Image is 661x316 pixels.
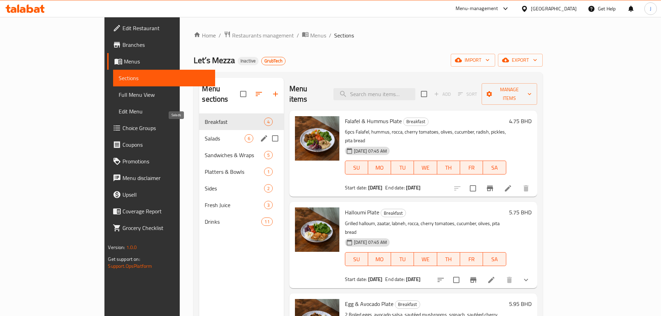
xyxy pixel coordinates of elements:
div: items [245,134,253,143]
div: Sides2 [199,180,283,197]
span: J [650,5,651,12]
span: Promotions [122,157,209,165]
a: Edit Menu [113,103,215,120]
h6: 5.95 BHD [509,299,532,309]
button: edit [259,133,269,144]
span: Upsell [122,190,209,199]
li: / [329,31,331,40]
span: Sections [334,31,354,40]
span: Falafel & Hummus Plate [345,116,402,126]
div: Breakfast [395,300,420,309]
button: export [498,54,543,67]
span: [DATE] 07:45 AM [351,148,390,154]
a: Upsell [107,186,215,203]
a: Restaurants management [224,31,294,40]
span: Full Menu View [119,91,209,99]
span: Inactive [238,58,259,64]
button: import [451,54,495,67]
a: Sections [113,70,215,86]
div: Drinks11 [199,213,283,230]
button: Branch-specific-item [465,272,482,288]
span: 4 [264,119,272,125]
b: [DATE] [406,275,421,284]
p: Grilled halloum, zaatar, labneh, rocca, cherry tomatoes, cucumber, olives, pita bread [345,219,506,237]
a: Promotions [107,153,215,170]
div: Fresh Juice3 [199,197,283,213]
span: MO [371,254,388,264]
span: Branches [122,41,209,49]
button: MO [368,252,391,266]
a: Edit menu item [487,276,495,284]
a: Menus [302,31,326,40]
button: WE [414,161,437,174]
span: Breakfast [205,118,264,126]
span: Get support on: [108,255,140,264]
div: items [264,151,273,159]
span: SU [348,254,365,264]
span: 1.0.0 [126,243,137,252]
span: 5 [264,152,272,159]
b: [DATE] [368,275,383,284]
span: Start date: [345,183,367,192]
nav: breadcrumb [194,31,542,40]
span: FR [463,254,480,264]
p: 6pcs Falafel, hummus, rocca, cherry tomatoes, olives, cucumber, radish, pickles, pita bread [345,128,506,145]
div: items [261,217,272,226]
span: Select section first [454,89,482,100]
button: FR [460,161,483,174]
span: SU [348,163,365,173]
div: Inactive [238,57,259,65]
button: TH [437,161,460,174]
b: [DATE] [406,183,421,192]
span: TU [394,254,411,264]
span: MO [371,163,388,173]
span: Menu disclaimer [122,174,209,182]
img: Falafel & Hummus Plate [295,116,339,161]
span: SA [486,163,503,173]
button: TH [437,252,460,266]
div: Menu-management [456,5,498,13]
span: Breakfast [381,209,406,217]
span: Select all sections [236,87,251,101]
h2: Menu sections [202,84,240,104]
a: Menus [107,53,215,70]
span: Sides [205,184,264,193]
div: items [264,201,273,209]
a: Edit Restaurant [107,20,215,36]
h2: Menu items [289,84,325,104]
span: Edit Restaurant [122,24,209,32]
div: items [264,168,273,176]
a: Edit menu item [504,184,512,193]
b: [DATE] [368,183,383,192]
span: 11 [262,219,272,225]
span: End date: [385,183,405,192]
span: Edit Menu [119,107,209,116]
span: Version: [108,243,125,252]
h6: 4.75 BHD [509,116,532,126]
span: [DATE] 07:45 AM [351,239,390,246]
a: Menu disclaimer [107,170,215,186]
input: search [333,88,415,100]
button: TU [391,252,414,266]
span: 2 [264,185,272,192]
button: sort-choices [432,272,449,288]
span: Select to update [466,181,480,196]
button: TU [391,161,414,174]
div: Sandwiches & Wraps5 [199,147,283,163]
li: / [219,31,221,40]
span: Drinks [205,217,261,226]
span: Sort sections [251,86,267,102]
div: Breakfast [403,118,429,126]
div: Platters & Bowls [205,168,264,176]
span: Choice Groups [122,124,209,132]
div: items [264,184,273,193]
a: Coverage Report [107,203,215,220]
div: Breakfast4 [199,113,283,130]
span: 3 [264,202,272,208]
span: Coverage Report [122,207,209,215]
div: Fresh Juice [205,201,264,209]
button: SA [483,161,506,174]
button: Manage items [482,83,537,105]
